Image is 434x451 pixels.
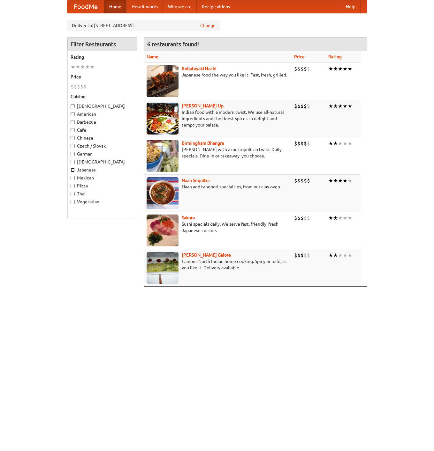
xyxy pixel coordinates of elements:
[294,140,297,147] li: $
[182,141,224,146] a: Birmingham Bhangra
[71,111,134,117] label: American
[71,83,74,90] li: $
[294,252,297,259] li: $
[347,65,352,72] li: ★
[347,140,352,147] li: ★
[304,103,307,110] li: $
[301,140,304,147] li: $
[71,200,75,204] input: Vegetarian
[71,136,75,140] input: Chinese
[297,103,301,110] li: $
[71,192,75,196] input: Thai
[147,41,199,47] ng-pluralize: 6 restaurants found!
[71,167,134,173] label: Japanese
[347,103,352,110] li: ★
[182,252,231,258] a: [PERSON_NAME] Galore
[294,103,297,110] li: $
[77,83,80,90] li: $
[182,66,217,71] a: Robatayaki Hachi
[343,177,347,184] li: ★
[182,215,195,220] a: Sakura
[328,252,333,259] li: ★
[71,184,75,188] input: Pizza
[304,177,307,184] li: $
[147,215,179,246] img: sakura.jpg
[71,159,134,165] label: [DEMOGRAPHIC_DATA]
[104,0,126,13] a: Home
[71,175,134,181] label: Mexican
[328,177,333,184] li: ★
[90,63,95,70] li: ★
[147,252,179,284] img: currygalore.jpg
[83,83,87,90] li: $
[74,83,77,90] li: $
[147,72,289,78] p: Japanese food the way you like it. Fast, fresh, grilled.
[71,119,134,125] label: Barbecue
[307,65,310,72] li: $
[294,65,297,72] li: $
[297,215,301,222] li: $
[294,215,297,222] li: $
[71,151,134,157] label: German
[307,103,310,110] li: $
[307,252,310,259] li: $
[347,177,352,184] li: ★
[333,215,338,222] li: ★
[71,128,75,132] input: Cafe
[67,0,104,13] a: FoodMe
[307,215,310,222] li: $
[297,177,301,184] li: $
[307,177,310,184] li: $
[343,215,347,222] li: ★
[147,146,289,159] p: [PERSON_NAME] with a metropolitan twist. Daily specials. Dine-in or takeaway, you choose.
[343,65,347,72] li: ★
[304,65,307,72] li: $
[75,63,80,70] li: ★
[304,140,307,147] li: $
[85,63,90,70] li: ★
[301,103,304,110] li: $
[301,215,304,222] li: $
[71,103,134,109] label: [DEMOGRAPHIC_DATA]
[333,140,338,147] li: ★
[297,252,301,259] li: $
[328,65,333,72] li: ★
[71,93,134,100] h5: Cuisine
[71,191,134,197] label: Thai
[126,0,163,13] a: How it works
[71,144,75,148] input: Czech / Slovak
[304,215,307,222] li: $
[147,54,158,59] a: Name
[71,104,75,108] input: [DEMOGRAPHIC_DATA]
[80,83,83,90] li: $
[147,140,179,172] img: bhangra.jpg
[301,65,304,72] li: $
[182,178,210,183] b: Naan Sequitur
[338,103,343,110] li: ★
[147,65,179,97] img: robatayaki.jpg
[338,65,343,72] li: ★
[71,152,75,156] input: German
[333,252,338,259] li: ★
[71,168,75,172] input: Japanese
[328,103,333,110] li: ★
[343,140,347,147] li: ★
[301,177,304,184] li: $
[71,199,134,205] label: Vegetarian
[333,103,338,110] li: ★
[328,215,333,222] li: ★
[71,74,134,80] h5: Price
[147,258,289,271] p: Famous North Indian home cooking. Spicy or mild, as you like it. Delivery available.
[297,65,301,72] li: $
[294,54,305,59] a: Price
[338,177,343,184] li: ★
[338,215,343,222] li: ★
[71,112,75,116] input: American
[182,103,224,108] a: [PERSON_NAME] Up
[147,103,179,135] img: curryup.jpg
[71,143,134,149] label: Czech / Slovak
[333,177,338,184] li: ★
[343,252,347,259] li: ★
